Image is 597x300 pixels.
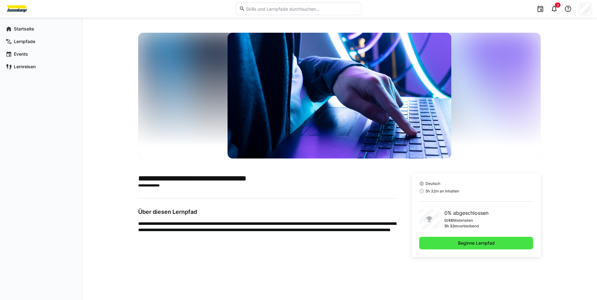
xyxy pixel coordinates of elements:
[557,3,559,7] span: 3
[138,208,397,215] h3: Über diesen Lernpfad
[458,224,479,229] p: verbleibend
[444,224,458,229] p: 5h 32m
[444,209,488,217] p: 0% abgeschlossen
[457,240,496,246] span: Beginne Lernpfad
[425,181,440,186] span: Deutsch
[245,6,358,12] input: Skills und Lernpfade durchsuchen…
[444,218,453,223] p: 0/48
[453,218,473,223] p: Materialien
[425,189,459,194] span: 5h 32m an Inhalten
[419,237,533,249] button: Beginne Lernpfad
